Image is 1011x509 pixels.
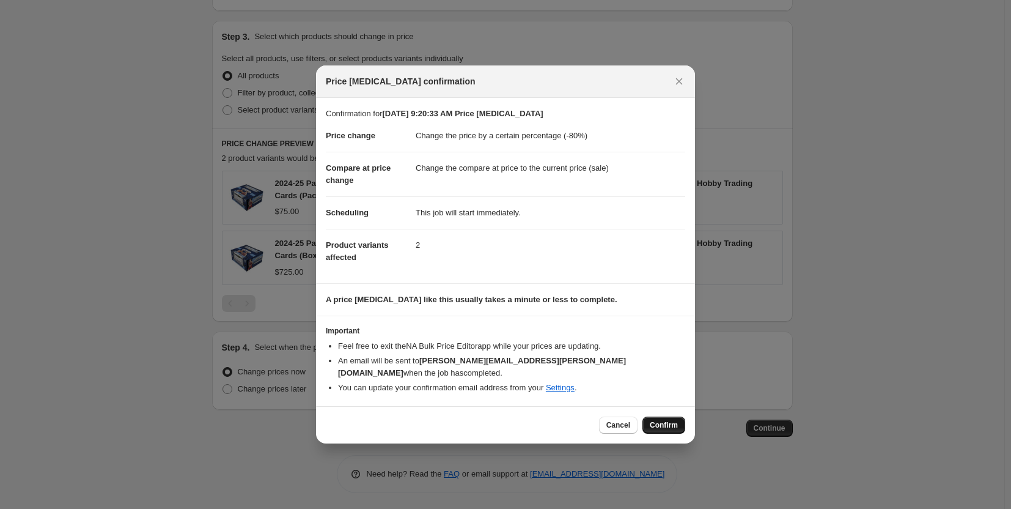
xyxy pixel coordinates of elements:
[326,75,476,87] span: Price [MEDICAL_DATA] confirmation
[326,326,685,336] h3: Important
[326,295,617,304] b: A price [MEDICAL_DATA] like this usually takes a minute or less to complete.
[671,73,688,90] button: Close
[382,109,543,118] b: [DATE] 9:20:33 AM Price [MEDICAL_DATA]
[606,420,630,430] span: Cancel
[326,208,369,217] span: Scheduling
[326,108,685,120] p: Confirmation for
[326,131,375,140] span: Price change
[416,152,685,184] dd: Change the compare at price to the current price (sale)
[338,382,685,394] li: You can update your confirmation email address from your .
[326,163,391,185] span: Compare at price change
[338,340,685,352] li: Feel free to exit the NA Bulk Price Editor app while your prices are updating.
[416,229,685,261] dd: 2
[338,356,626,377] b: [PERSON_NAME][EMAIL_ADDRESS][PERSON_NAME][DOMAIN_NAME]
[338,355,685,379] li: An email will be sent to when the job has completed .
[416,196,685,229] dd: This job will start immediately.
[546,383,575,392] a: Settings
[326,240,389,262] span: Product variants affected
[599,417,638,434] button: Cancel
[642,417,685,434] button: Confirm
[650,420,678,430] span: Confirm
[416,120,685,152] dd: Change the price by a certain percentage (-80%)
